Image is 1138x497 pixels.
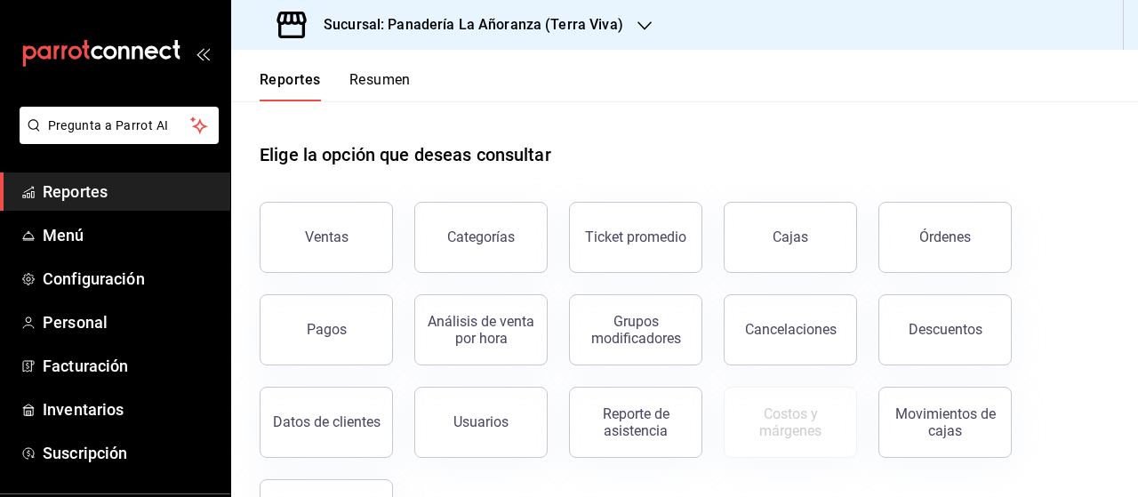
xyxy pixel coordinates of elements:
[260,71,321,101] button: Reportes
[48,116,191,135] span: Pregunta a Parrot AI
[349,71,411,101] button: Resumen
[43,310,216,334] span: Personal
[260,141,551,168] h1: Elige la opción que deseas consultar
[426,313,536,347] div: Análisis de venta por hora
[724,202,857,273] button: Cajas
[43,267,216,291] span: Configuración
[724,387,857,458] button: Contrata inventarios para ver este reporte
[569,294,702,365] button: Grupos modificadores
[43,441,216,465] span: Suscripción
[307,321,347,338] div: Pagos
[773,228,808,245] div: Cajas
[43,223,216,247] span: Menú
[447,228,515,245] div: Categorías
[745,321,837,338] div: Cancelaciones
[260,387,393,458] button: Datos de clientes
[890,405,1000,439] div: Movimientos de cajas
[43,397,216,421] span: Inventarios
[43,354,216,378] span: Facturación
[453,413,509,430] div: Usuarios
[309,14,623,36] h3: Sucursal: Panadería La Añoranza (Terra Viva)
[919,228,971,245] div: Órdenes
[196,46,210,60] button: open_drawer_menu
[414,294,548,365] button: Análisis de venta por hora
[12,129,219,148] a: Pregunta a Parrot AI
[20,107,219,144] button: Pregunta a Parrot AI
[585,228,686,245] div: Ticket promedio
[260,294,393,365] button: Pagos
[569,387,702,458] button: Reporte de asistencia
[414,202,548,273] button: Categorías
[43,180,216,204] span: Reportes
[909,321,982,338] div: Descuentos
[878,202,1012,273] button: Órdenes
[260,202,393,273] button: Ventas
[305,228,349,245] div: Ventas
[878,294,1012,365] button: Descuentos
[735,405,845,439] div: Costos y márgenes
[878,387,1012,458] button: Movimientos de cajas
[581,313,691,347] div: Grupos modificadores
[414,387,548,458] button: Usuarios
[581,405,691,439] div: Reporte de asistencia
[260,71,411,101] div: navigation tabs
[569,202,702,273] button: Ticket promedio
[724,294,857,365] button: Cancelaciones
[273,413,381,430] div: Datos de clientes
